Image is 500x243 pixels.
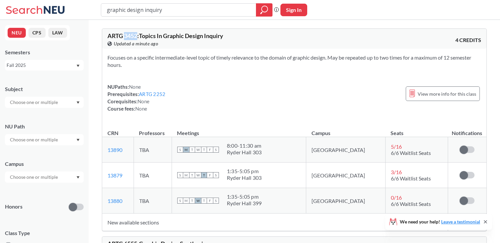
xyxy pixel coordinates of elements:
div: Ryder Hall 399 [227,200,262,207]
button: LAW [48,28,67,38]
div: 1:35 - 5:05 pm [227,193,262,200]
span: T [189,172,195,178]
p: Honors [5,203,22,211]
section: Focuses on a specific intermediate-level topic of timely relevance to the domain of graphic desig... [107,54,481,69]
span: S [177,198,183,204]
span: T [201,198,207,204]
th: Professors [134,123,172,137]
td: [GEOGRAPHIC_DATA] [306,188,385,214]
input: Choose one or multiple [7,173,62,181]
div: 1:35 - 5:05 pm [227,168,262,174]
div: Dropdown arrow [5,134,84,145]
button: CPS [28,28,46,38]
div: Fall 2025Dropdown arrow [5,60,84,71]
span: S [213,147,219,153]
div: CRN [107,129,118,137]
span: M [183,198,189,204]
div: Ryder Hall 303 [227,174,262,181]
svg: Dropdown arrow [76,101,80,104]
td: New available sections [102,214,448,231]
td: [GEOGRAPHIC_DATA] [306,163,385,188]
input: Class, professor, course number, "phrase" [106,4,251,16]
td: TBA [134,163,172,188]
td: TBA [134,188,172,214]
th: Meetings [172,123,306,137]
span: T [201,172,207,178]
a: 13879 [107,172,122,178]
span: 6/6 Waitlist Seats [391,201,431,207]
span: S [213,198,219,204]
span: Updated a minute ago [114,40,158,47]
span: ARTG 3452 : Topics In Graphic Design Inquiry [107,32,223,39]
div: Campus [5,160,84,168]
div: NUPaths: Prerequisites: Corequisites: Course fees: [107,83,165,112]
span: T [189,198,195,204]
span: M [183,147,189,153]
td: [GEOGRAPHIC_DATA] [306,137,385,163]
th: Notifications [448,123,486,137]
th: Campus [306,123,385,137]
span: M [183,172,189,178]
a: Leave a testimonial [441,219,480,224]
span: None [129,84,141,90]
svg: magnifying glass [260,5,268,15]
div: Ryder Hall 303 [227,149,262,156]
span: W [195,172,201,178]
span: F [207,198,213,204]
div: Subject [5,85,84,93]
div: Dropdown arrow [5,97,84,108]
div: NU Path [5,123,84,130]
span: S [213,172,219,178]
span: F [207,147,213,153]
span: 0 / 16 [391,194,402,201]
a: ARTG 2252 [139,91,165,97]
svg: Dropdown arrow [76,65,80,67]
span: We need your help! [400,219,480,224]
td: TBA [134,137,172,163]
span: 4 CREDITS [455,36,481,44]
a: 13880 [107,198,122,204]
a: 13890 [107,147,122,153]
span: S [177,172,183,178]
svg: Dropdown arrow [76,139,80,141]
span: View more info for this class [418,90,476,98]
span: 5 / 16 [391,143,402,150]
span: None [135,106,147,112]
div: Dropdown arrow [5,171,84,183]
span: 3 / 16 [391,169,402,175]
th: Seats [385,123,448,137]
span: F [207,172,213,178]
button: Sign In [280,4,307,16]
span: 6/6 Waitlist Seats [391,175,431,181]
input: Choose one or multiple [7,98,62,106]
span: W [195,147,201,153]
span: Class Type [5,229,84,237]
div: 8:00 - 11:30 am [227,142,262,149]
div: magnifying glass [256,3,272,17]
button: NEU [8,28,26,38]
span: T [189,147,195,153]
span: 6/6 Waitlist Seats [391,150,431,156]
span: None [138,98,149,104]
span: W [195,198,201,204]
input: Choose one or multiple [7,136,62,144]
svg: Dropdown arrow [76,176,80,179]
span: T [201,147,207,153]
span: S [177,147,183,153]
div: Semesters [5,49,84,56]
div: Fall 2025 [7,62,76,69]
